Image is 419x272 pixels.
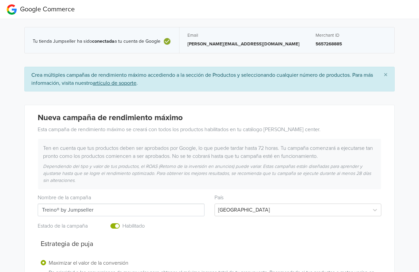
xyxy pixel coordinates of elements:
[92,38,114,44] b: conectada
[187,33,300,38] h5: Email
[38,204,204,216] input: Campaign name
[20,5,75,13] span: Google Commerce
[38,144,381,160] div: Ten en cuenta que tus productos deben ser aprobados por Google, lo que puede tardar hasta 72 hora...
[38,113,381,123] h4: Nueva campaña de rendimiento máximo
[38,223,92,229] h6: Estado de la campaña
[38,195,204,201] h6: Nombre de la campaña
[187,41,300,47] p: [PERSON_NAME][EMAIL_ADDRESS][DOMAIN_NAME]
[316,33,386,38] h5: Merchant ID
[93,80,136,86] u: artículo de soporte
[31,72,373,86] a: Para más información, visita nuestroartículo de soporte.
[38,163,381,184] div: Dependiendo del tipo y valor de tus productos, el ROAS (Retorno de la inversión en anuncios) pued...
[384,70,388,80] span: ×
[33,39,160,44] span: Tu tienda Jumpseller ha sido a tu cuenta de Google
[215,195,381,201] h6: País
[316,41,386,47] p: 5657268885
[41,240,378,248] h5: Estrategia de puja
[122,223,181,229] h6: Habilitado
[49,260,378,266] h6: Maximizar el valor de la conversión
[24,67,395,91] div: Crea múltiples campañas de rendimiento máximo accediendo a la sección de Productos y seleccionand...
[33,125,386,133] div: Esta campaña de rendimiento máximo se creará con todos los productos habilitados en tu catálogo [...
[377,67,394,83] button: Close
